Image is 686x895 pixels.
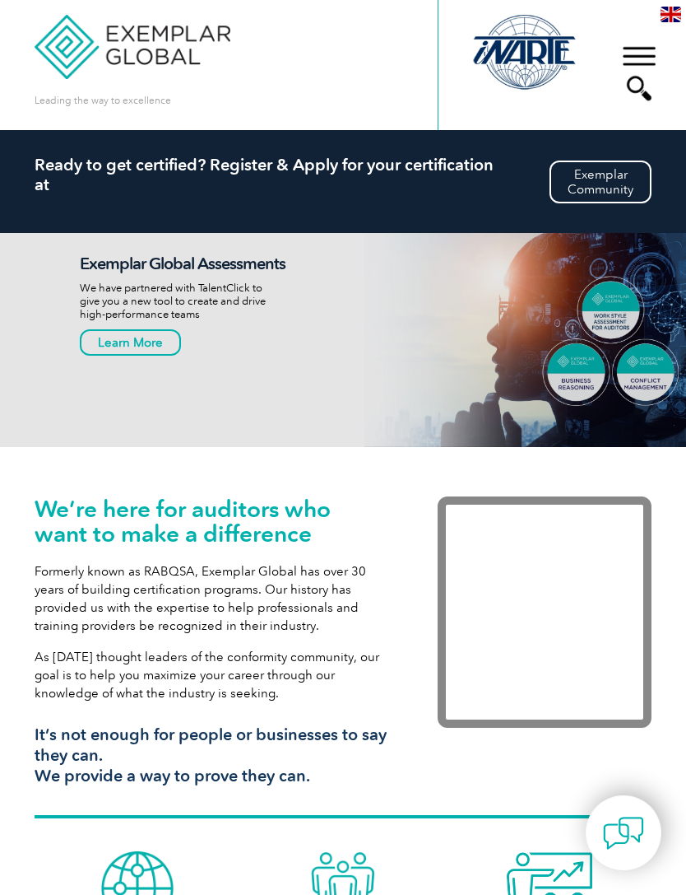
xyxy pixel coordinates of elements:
p: Leading the way to excellence [35,91,171,110]
a: Learn More [80,329,181,356]
h1: We’re here for auditors who want to make a difference [35,496,388,546]
h2: Ready to get certified? Register & Apply for your certification at [35,155,652,194]
p: We have partnered with TalentClick to give you a new tool to create and drive high-performance teams [80,282,297,321]
iframe: Exemplar Global: Working together to make a difference [438,496,651,728]
img: en [661,7,681,22]
p: Formerly known as RABQSA, Exemplar Global has over 30 years of building certification programs. O... [35,562,388,635]
h3: It’s not enough for people or businesses to say they can. We provide a way to prove they can. [35,725,388,786]
h2: Exemplar Global Assessments [80,254,297,273]
a: ExemplarCommunity [549,161,651,203]
img: contact-chat.png [603,813,644,854]
p: As [DATE] thought leaders of the conformity community, our goal is to help you maximize your care... [35,648,388,702]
